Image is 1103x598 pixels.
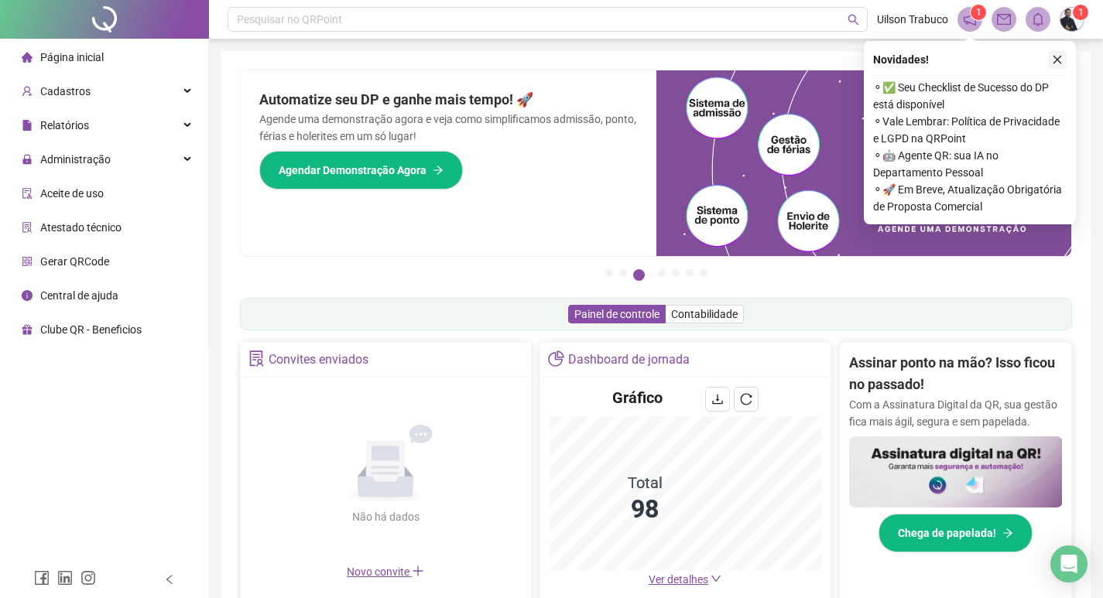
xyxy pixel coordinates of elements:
[633,269,645,281] button: 3
[568,347,690,373] div: Dashboard de jornada
[259,111,638,145] p: Agende uma demonstração agora e veja como simplificamos admissão, ponto, férias e holerites em um...
[898,525,996,542] span: Chega de papelada!
[259,89,638,111] h2: Automatize seu DP e ganhe mais tempo! 🚀
[22,52,33,63] span: home
[879,514,1033,552] button: Chega de papelada!
[22,256,33,267] span: qrcode
[1052,54,1063,65] span: close
[849,396,1063,430] p: Com a Assinatura Digital da QR, sua gestão fica mais ágil, segura e sem papelada.
[269,347,368,373] div: Convites enviados
[22,154,33,165] span: lock
[963,12,977,26] span: notification
[1073,5,1088,20] sup: Atualize o seu contato no menu Meus Dados
[279,162,426,179] span: Agendar Demonstração Agora
[40,289,118,302] span: Central de ajuda
[1078,7,1084,18] span: 1
[1050,545,1088,583] div: Open Intercom Messenger
[22,222,33,233] span: solution
[656,70,1072,256] img: banner%2Fd57e337e-a0d3-4837-9615-f134fc33a8e6.png
[671,308,738,320] span: Contabilidade
[700,269,707,277] button: 7
[873,113,1067,147] span: ⚬ Vale Lembrar: Política de Privacidade e LGPD na QRPoint
[1002,528,1013,538] span: arrow-right
[649,573,708,586] span: Ver detalhes
[976,7,981,18] span: 1
[40,119,89,132] span: Relatórios
[873,181,1067,215] span: ⚬ 🚀 Em Breve, Atualização Obrigatória de Proposta Comercial
[873,79,1067,113] span: ⚬ ✅ Seu Checklist de Sucesso do DP está disponível
[34,570,50,586] span: facebook
[877,11,948,28] span: Uilson Trabuco
[40,85,91,97] span: Cadastros
[433,165,444,176] span: arrow-right
[40,255,109,268] span: Gerar QRCode
[248,350,265,367] span: solution
[548,350,564,367] span: pie-chart
[22,188,33,199] span: audit
[997,12,1011,26] span: mail
[22,86,33,97] span: user-add
[40,323,142,336] span: Clube QR - Beneficios
[40,153,111,166] span: Administração
[711,573,721,584] span: down
[259,151,463,190] button: Agendar Demonstração Agora
[1031,12,1045,26] span: bell
[80,570,96,586] span: instagram
[649,573,721,586] a: Ver detalhes down
[711,393,724,405] span: download
[612,387,663,408] h4: Gráfico
[686,269,694,277] button: 6
[40,187,104,200] span: Aceite de uso
[848,14,859,26] span: search
[164,574,175,585] span: left
[22,290,33,301] span: info-circle
[849,352,1063,396] h2: Assinar ponto na mão? Isso ficou no passado!
[619,269,627,277] button: 2
[873,147,1067,181] span: ⚬ 🤖 Agente QR: sua IA no Departamento Pessoal
[740,393,752,405] span: reload
[40,221,122,234] span: Atestado técnico
[347,566,424,578] span: Novo convite
[849,436,1063,507] img: banner%2F02c71560-61a6-44d4-94b9-c8ab97240462.png
[40,51,104,63] span: Página inicial
[971,5,986,20] sup: 1
[672,269,680,277] button: 5
[1060,8,1084,31] img: 38507
[412,565,424,577] span: plus
[658,269,666,277] button: 4
[605,269,613,277] button: 1
[22,324,33,335] span: gift
[57,570,73,586] span: linkedin
[873,51,929,68] span: Novidades !
[22,120,33,131] span: file
[574,308,659,320] span: Painel de controle
[314,508,457,525] div: Não há dados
